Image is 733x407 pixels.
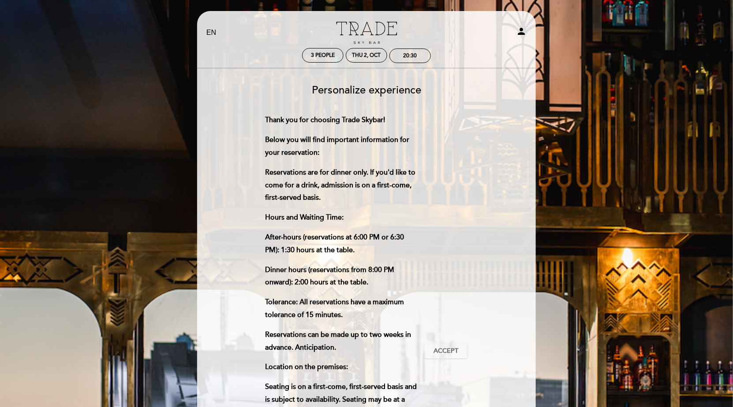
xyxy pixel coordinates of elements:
[266,233,404,254] span: After-hours (reservations at 6:00 PM or 6:30 PM): 1:30 hours at the table.
[424,344,467,358] button: Accept
[266,213,344,222] strong: Hours and Waiting Time:
[312,84,421,97] span: Personalize experience
[352,52,381,59] div: Thu 2, Oct
[266,116,385,124] span: Thank you for choosing Trade Skybar!
[266,168,416,202] span: Reservations are for dinner only. If you'd like to come for a drink, admission is on a first-come...
[266,265,395,287] span: Dinner hours (reservations from 8:00 PM onward): 2:00 hours at the table.
[266,135,410,157] span: Below you will find important information for your reservation:
[404,52,417,59] div: 20:30
[266,330,411,352] span: Reservations can be made up to two weeks in advance. Anticipation.
[311,52,335,59] span: 3 people
[516,26,527,40] button: person
[266,298,404,319] span: Tolerance: All reservations have a maximum tolerance of 15 minutes.
[311,21,422,45] a: Trade Sky Bar
[516,26,527,37] i: person
[434,347,458,356] span: Accept
[266,362,348,371] strong: Location on the premises:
